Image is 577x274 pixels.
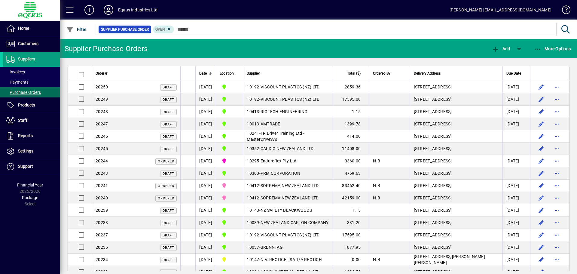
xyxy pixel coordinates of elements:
span: 20243 [96,171,108,176]
span: BRENNTAG [261,245,283,250]
span: 10039 [247,220,259,225]
td: 1.15 [333,106,369,118]
span: Invoices [6,69,25,74]
td: [STREET_ADDRESS] [410,155,503,167]
td: - [243,217,333,229]
button: Add [80,5,99,15]
span: N.V. RECTICEL SA T/A RECTICEL [261,257,324,262]
span: 1B BLENHEIM [220,244,239,251]
span: Ordered [158,159,174,163]
span: 20245 [96,146,108,151]
span: 20237 [96,232,108,237]
td: [STREET_ADDRESS] [410,229,503,241]
span: Financial Year [17,183,43,187]
td: 331.20 [333,217,369,229]
button: Edit [536,131,546,141]
span: Payments [6,80,29,85]
td: [DATE] [195,93,216,106]
td: [STREET_ADDRESS] [410,217,503,229]
span: PRM CORPORATION [261,171,301,176]
span: 20249 [96,97,108,102]
span: SOPREMA NEW ZEALAND LTD [261,183,319,188]
span: 1B BLENHEIM [220,207,239,214]
a: Knowledge Base [557,1,569,21]
button: More options [552,230,562,240]
span: 20250 [96,85,108,89]
td: 2859.36 [333,81,369,93]
a: Settings [3,144,60,159]
button: More options [552,255,562,264]
mat-chip: Completion Status: Open [153,26,174,33]
span: Suppliers [18,57,35,61]
span: AMTRADE [261,122,280,126]
span: Delivery Address [414,70,441,77]
td: 83462.40 [333,180,369,192]
button: Edit [536,218,546,227]
button: Edit [536,82,546,92]
span: Date [199,70,207,77]
span: Enduroflex Pty Ltd [261,159,297,163]
td: [DATE] [195,167,216,180]
span: Purchase Orders [6,90,41,95]
span: 10192 [247,232,259,237]
td: [STREET_ADDRESS] [410,118,503,130]
div: Date [199,70,212,77]
button: More options [552,144,562,153]
span: 10192 [247,85,259,89]
span: VISCOUNT PLASTICS (NZ) LTD [261,232,320,237]
td: 17595.00 [333,229,369,241]
span: Due Date [506,70,521,77]
button: Filter [65,24,88,35]
td: [STREET_ADDRESS][PERSON_NAME][PERSON_NAME] [410,254,503,266]
td: [STREET_ADDRESS] [410,106,503,118]
button: Edit [536,242,546,252]
button: More options [552,193,562,203]
button: More options [552,131,562,141]
td: - [243,130,333,143]
td: 1399.78 [333,118,369,130]
span: Products [18,103,35,107]
button: Edit [536,255,546,264]
div: Order # [96,70,177,77]
button: Edit [536,193,546,203]
td: [STREET_ADDRESS] [410,192,503,204]
td: [DATE] [502,155,530,167]
td: - [243,93,333,106]
td: [STREET_ADDRESS] [410,167,503,180]
span: 10147 [247,257,259,262]
span: 2A AZI''S Global Investments [220,194,239,202]
span: 10300 [247,171,259,176]
button: More options [552,168,562,178]
td: [STREET_ADDRESS] [410,241,503,254]
td: - [243,167,333,180]
td: [DATE] [195,229,216,241]
td: - [243,143,333,155]
span: Total ($) [347,70,361,77]
span: 20244 [96,159,108,163]
span: Draft [163,221,174,225]
button: More options [552,82,562,92]
span: Supplier Purchase Order [101,26,149,32]
td: - [243,192,333,204]
td: - [243,155,333,167]
span: 1B BLENHEIM [220,108,239,115]
span: N.B [373,183,380,188]
span: 10037 [247,245,259,250]
span: Support [18,164,33,169]
td: - [243,180,333,192]
span: NZ SAFETY BLACKWOODS [261,208,312,213]
td: - [243,106,333,118]
button: Edit [536,156,546,166]
td: [DATE] [502,192,530,204]
button: Edit [536,144,546,153]
span: Package [22,195,38,200]
td: 1.15 [333,204,369,217]
td: 414.00 [333,130,369,143]
td: [DATE] [195,143,216,155]
span: 20241 [96,183,108,188]
td: [DATE] [502,254,530,266]
td: [STREET_ADDRESS] [410,130,503,143]
span: Draft [163,209,174,213]
div: Location [220,70,239,77]
span: 20240 [96,195,108,200]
